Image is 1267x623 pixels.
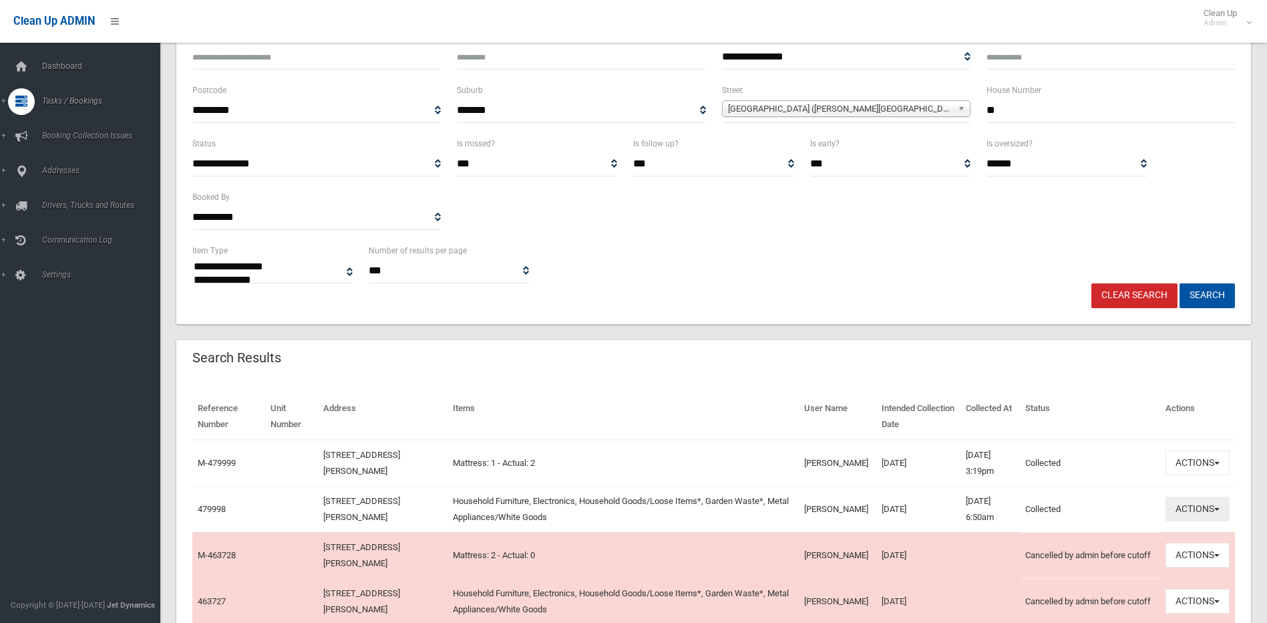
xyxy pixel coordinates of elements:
label: Is early? [810,136,840,151]
th: User Name [799,394,876,440]
span: Clean Up ADMIN [13,15,95,27]
th: Reference Number [192,394,265,440]
span: Clean Up [1197,8,1250,28]
a: [STREET_ADDRESS][PERSON_NAME] [323,450,400,476]
button: Actions [1165,451,1230,475]
td: [DATE] [876,532,960,578]
span: Dashboard [38,61,170,71]
td: [DATE] [876,440,960,487]
label: House Number [986,83,1041,98]
button: Actions [1165,497,1230,521]
header: Search Results [176,345,297,371]
label: Is oversized? [986,136,1033,151]
span: Tasks / Bookings [38,96,170,106]
td: [DATE] [876,486,960,532]
span: Addresses [38,166,170,175]
th: Status [1020,394,1160,440]
label: Street [722,83,743,98]
a: [STREET_ADDRESS][PERSON_NAME] [323,542,400,568]
span: Drivers, Trucks and Routes [38,201,170,210]
label: Suburb [457,83,483,98]
strong: Jet Dynamics [107,600,155,610]
td: Mattress: 1 - Actual: 2 [447,440,799,487]
th: Actions [1160,394,1235,440]
td: [DATE] 3:19pm [960,440,1019,487]
td: Household Furniture, Electronics, Household Goods/Loose Items*, Garden Waste*, Metal Appliances/W... [447,486,799,532]
a: 463727 [198,596,226,606]
a: 479998 [198,504,226,514]
th: Items [447,394,799,440]
span: Copyright © [DATE]-[DATE] [11,600,105,610]
a: M-479999 [198,458,236,468]
td: Cancelled by admin before cutoff [1020,532,1160,578]
td: Collected [1020,486,1160,532]
td: [PERSON_NAME] [799,440,876,487]
td: Collected [1020,440,1160,487]
label: Number of results per page [369,243,467,258]
span: [GEOGRAPHIC_DATA] ([PERSON_NAME][GEOGRAPHIC_DATA]) [728,101,952,117]
label: Postcode [192,83,226,98]
label: Is missed? [457,136,495,151]
button: Search [1180,283,1235,308]
a: [STREET_ADDRESS][PERSON_NAME] [323,588,400,614]
th: Intended Collection Date [876,394,960,440]
span: Booking Collection Issues [38,131,170,140]
span: Settings [38,270,170,279]
label: Is follow up? [633,136,679,151]
button: Actions [1165,543,1230,568]
a: M-463728 [198,550,236,560]
small: Admin [1204,18,1237,28]
span: Communication Log [38,235,170,245]
button: Actions [1165,589,1230,614]
th: Collected At [960,394,1019,440]
td: [DATE] 6:50am [960,486,1019,532]
td: Mattress: 2 - Actual: 0 [447,532,799,578]
label: Booked By [192,190,230,205]
label: Status [192,136,216,151]
th: Unit Number [265,394,318,440]
td: [PERSON_NAME] [799,486,876,532]
a: [STREET_ADDRESS][PERSON_NAME] [323,496,400,522]
th: Address [318,394,448,440]
label: Item Type [192,243,228,258]
a: Clear Search [1091,283,1178,308]
td: [PERSON_NAME] [799,532,876,578]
